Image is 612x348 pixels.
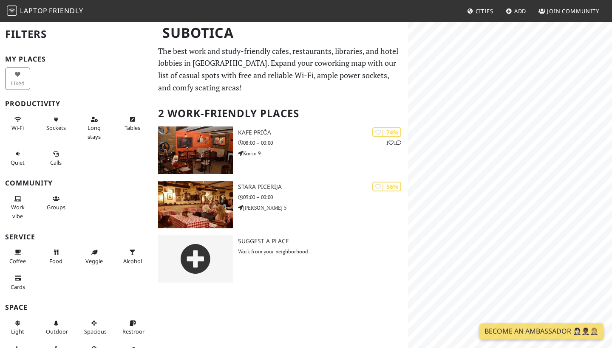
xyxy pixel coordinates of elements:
[5,303,148,312] h3: Space
[5,112,30,135] button: Wi-Fi
[238,204,408,212] p: [PERSON_NAME] 5
[156,21,406,45] h1: Subotica
[84,328,107,335] span: Spacious
[11,203,25,219] span: People working
[120,112,145,135] button: Tables
[46,328,68,335] span: Outdoor area
[5,179,148,187] h3: Community
[158,126,233,174] img: Kafe Priča
[49,257,62,265] span: Food
[43,245,68,268] button: Food
[535,3,603,19] a: Join Community
[158,181,233,228] img: Stara picerija
[158,101,403,126] h2: 2 Work-Friendly Places
[11,124,24,132] span: Stable Wi-Fi
[5,245,30,268] button: Coffee
[120,245,145,268] button: Alcohol
[9,257,26,265] span: Coffee
[122,328,147,335] span: Restroom
[238,149,408,157] p: Korzo 9
[46,124,66,132] span: Power sockets
[514,7,527,15] span: Add
[5,55,148,63] h3: My Places
[153,235,408,283] a: Suggest a Place Work from your neighborhood
[11,328,24,335] span: Natural light
[43,192,68,214] button: Groups
[85,257,103,265] span: Veggie
[82,112,107,143] button: Long stays
[49,6,83,15] span: Friendly
[5,316,30,339] button: Light
[476,7,493,15] span: Cities
[238,139,408,147] p: 08:00 – 00:00
[5,271,30,294] button: Cards
[158,235,233,283] img: gray-place-d2bdb4477600e061c01bd816cc0f2ef0cfcb1ca9e3ad78868dd16fb2af073a21.png
[238,193,408,201] p: 09:00 – 00:00
[43,112,68,135] button: Sockets
[5,147,30,169] button: Quiet
[7,4,83,19] a: LaptopFriendly LaptopFriendly
[238,183,408,191] h3: Stara picerija
[502,3,530,19] a: Add
[479,323,603,340] a: Become an Ambassador 🤵🏻‍♀️🤵🏾‍♂️🤵🏼‍♀️
[158,45,403,94] p: The best work and study-friendly cafes, restaurants, libraries, and hotel lobbies in [GEOGRAPHIC_...
[47,203,65,211] span: Group tables
[5,21,148,47] h2: Filters
[11,283,25,291] span: Credit cards
[464,3,497,19] a: Cities
[43,147,68,169] button: Calls
[238,129,408,136] h3: Kafe Priča
[88,124,101,140] span: Long stays
[7,6,17,16] img: LaptopFriendly
[82,316,107,339] button: Spacious
[238,238,408,245] h3: Suggest a Place
[372,182,401,191] div: | 56%
[20,6,48,15] span: Laptop
[5,233,148,241] h3: Service
[5,100,148,108] h3: Productivity
[50,159,62,166] span: Video/audio calls
[82,245,107,268] button: Veggie
[5,192,30,223] button: Work vibe
[372,127,401,137] div: | 74%
[153,126,408,174] a: Kafe Priča | 74% 11 Kafe Priča 08:00 – 00:00 Korzo 9
[43,316,68,339] button: Outdoor
[125,124,140,132] span: Work-friendly tables
[120,316,145,339] button: Restroom
[123,257,142,265] span: Alcohol
[153,181,408,228] a: Stara picerija | 56% Stara picerija 09:00 – 00:00 [PERSON_NAME] 5
[11,159,25,166] span: Quiet
[238,247,408,255] p: Work from your neighborhood
[547,7,599,15] span: Join Community
[386,139,401,147] p: 1 1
